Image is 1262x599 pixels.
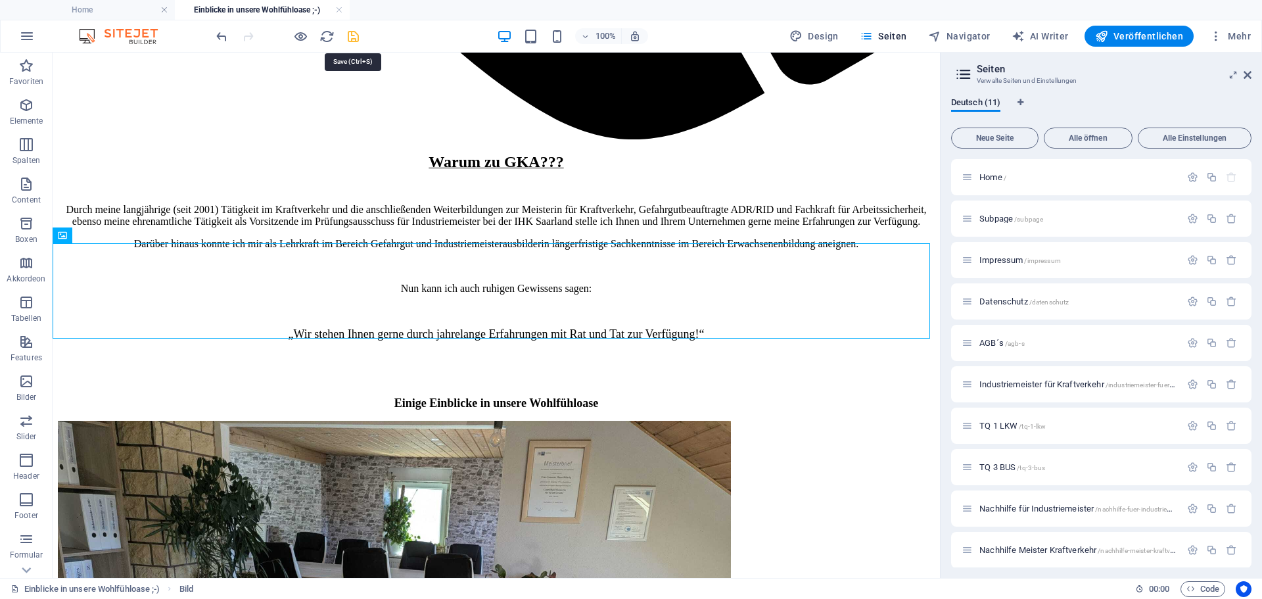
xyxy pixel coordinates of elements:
span: Deutsch (11) [951,95,1000,113]
div: Subpage/subpage [975,214,1180,223]
span: /impressum [1024,257,1060,264]
span: /subpage [1014,216,1043,223]
div: Einstellungen [1187,213,1198,224]
button: 100% [575,28,622,44]
span: Klick, um Seite zu öffnen [979,255,1061,265]
button: Code [1180,581,1225,597]
span: / [1004,174,1006,181]
button: undo [214,28,229,44]
span: Code [1186,581,1219,597]
span: Navigator [928,30,991,43]
div: Entfernen [1226,213,1237,224]
span: Veröffentlichen [1095,30,1183,43]
span: Klick, um Seite zu öffnen [979,504,1188,514]
p: Content [12,195,41,205]
div: Duplizieren [1206,172,1217,183]
span: Neue Seite [957,134,1033,142]
span: Klick, um Seite zu öffnen [979,214,1043,224]
span: Klick, um Seite zu öffnen [979,297,1069,306]
span: Mehr [1209,30,1251,43]
img: Editor Logo [76,28,174,44]
div: Entfernen [1226,503,1237,514]
div: Duplizieren [1206,462,1217,473]
div: Entfernen [1226,296,1237,307]
span: Klick, um Seite zu öffnen [979,421,1046,431]
span: Klick, um Seite zu öffnen [979,172,1006,182]
span: : [1158,584,1160,594]
div: Industriemeister für Kraftverkehr/industriemeister-fuer-kraftverkehr [975,380,1180,389]
div: Home/ [975,173,1180,181]
div: Nachhilfe für Industriemeister/nachhilfe-fuer-industriemeister [975,504,1180,513]
div: Einstellungen [1187,379,1198,390]
div: Duplizieren [1206,254,1217,266]
button: Seiten [854,26,912,47]
span: 00 00 [1149,581,1169,597]
div: Die Startseite kann nicht gelöscht werden [1226,172,1237,183]
p: Akkordeon [7,274,45,284]
p: Favoriten [9,76,43,87]
span: /nachhilfe-fuer-industriemeister [1095,506,1188,513]
button: Navigator [923,26,996,47]
div: Sprachen-Tabs [951,97,1251,122]
i: Bei Größenänderung Zoomstufe automatisch an das gewählte Gerät anpassen. [629,30,641,42]
span: Klick, um Seite zu öffnen [979,462,1045,472]
h3: Verwalte Seiten und Einstellungen [977,75,1225,87]
button: Alle öffnen [1044,128,1133,149]
div: Einstellungen [1187,337,1198,348]
span: /industriemeister-fuer-kraftverkehr [1106,381,1206,389]
div: Duplizieren [1206,296,1217,307]
h6: 100% [595,28,616,44]
span: /tq-3-bus [1017,464,1045,471]
p: Header [13,471,39,481]
button: Veröffentlichen [1085,26,1194,47]
h4: Einblicke in unsere Wohlfühloase ;-) [175,3,350,17]
p: Bilder [16,392,37,402]
span: Klick, um Seite zu öffnen [979,379,1205,389]
div: Datenschutz/datenschutz [975,297,1180,306]
p: Formular [10,550,43,560]
div: TQ 1 LKW/tq-1-lkw [975,421,1180,430]
div: Entfernen [1226,379,1237,390]
button: Usercentrics [1236,581,1251,597]
span: /tq-1-lkw [1019,423,1046,430]
h6: Session-Zeit [1135,581,1170,597]
span: Klick, um Seite zu öffnen [979,338,1025,348]
div: Nachhilfe Meister Kraftverkehr/nachhilfe-meister-kraftverkehr [975,546,1180,554]
div: Einstellungen [1187,254,1198,266]
div: Entfernen [1226,254,1237,266]
div: Einstellungen [1187,503,1198,514]
div: Duplizieren [1206,420,1217,431]
button: Mehr [1204,26,1256,47]
span: AI Writer [1012,30,1069,43]
div: Einstellungen [1187,420,1198,431]
div: Design (Strg+Alt+Y) [784,26,844,47]
p: Footer [14,510,38,521]
span: Alle öffnen [1050,134,1127,142]
span: /datenschutz [1029,299,1069,306]
span: Alle Einstellungen [1144,134,1246,142]
i: Rückgängig: Elemente verschieben (Strg+Z) [214,29,229,44]
nav: breadcrumb [179,581,193,597]
p: Slider [16,431,37,442]
span: Seiten [860,30,907,43]
div: Duplizieren [1206,337,1217,348]
div: Einstellungen [1187,544,1198,556]
button: Neue Seite [951,128,1039,149]
div: Einstellungen [1187,296,1198,307]
span: Nachhilfe Meister Kraftverkehr [979,545,1188,555]
button: Design [784,26,844,47]
button: reload [319,28,335,44]
div: Duplizieren [1206,379,1217,390]
button: save [345,28,361,44]
div: AGB´s/agb-s [975,339,1180,347]
p: Features [11,352,42,363]
span: Klick zum Auswählen. Doppelklick zum Bearbeiten [179,581,193,597]
span: /agb-s [1005,340,1025,347]
div: Einstellungen [1187,172,1198,183]
p: Tabellen [11,313,41,323]
div: Duplizieren [1206,544,1217,556]
span: /nachhilfe-meister-kraftverkehr [1098,547,1188,554]
div: Einstellungen [1187,462,1198,473]
div: Duplizieren [1206,213,1217,224]
div: Duplizieren [1206,503,1217,514]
